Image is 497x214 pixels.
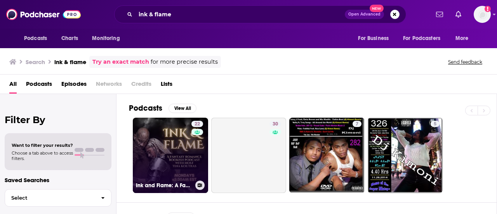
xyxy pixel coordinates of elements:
[353,31,398,46] button: open menu
[133,118,208,193] a: 22Ink and Flame: A Fantasy Romance Podcast
[370,5,384,12] span: New
[9,78,17,94] a: All
[446,59,485,65] button: Send feedback
[131,78,151,94] span: Credits
[398,31,452,46] button: open menu
[433,8,446,21] a: Show notifications dropdown
[191,121,203,127] a: 22
[269,121,281,127] a: 30
[19,31,57,46] button: open menu
[211,118,287,193] a: 30
[12,143,73,148] span: Want to filter your results?
[403,33,440,44] span: For Podcasters
[353,121,361,127] a: 7
[26,78,52,94] a: Podcasts
[169,104,196,113] button: View All
[5,176,111,184] p: Saved Searches
[12,150,73,161] span: Choose a tab above to access filters.
[24,33,47,44] span: Podcasts
[431,121,440,127] a: 5
[114,5,406,23] div: Search podcasts, credits, & more...
[92,33,120,44] span: Monitoring
[434,120,436,128] span: 5
[61,33,78,44] span: Charts
[358,33,389,44] span: For Business
[5,114,111,125] h2: Filter By
[345,10,384,19] button: Open AdvancedNew
[5,189,111,207] button: Select
[485,6,491,12] svg: Add a profile image
[6,7,81,22] img: Podchaser - Follow, Share and Rate Podcasts
[136,182,192,189] h3: Ink and Flame: A Fantasy Romance Podcast
[26,58,45,66] h3: Search
[87,31,130,46] button: open menu
[348,12,381,16] span: Open Advanced
[5,195,95,200] span: Select
[450,31,478,46] button: open menu
[452,8,464,21] a: Show notifications dropdown
[289,118,365,193] a: 7
[129,103,162,113] h2: Podcasts
[151,57,218,66] span: for more precise results
[136,8,345,21] input: Search podcasts, credits, & more...
[61,78,87,94] a: Episodes
[356,120,358,128] span: 7
[273,120,278,128] span: 30
[455,33,469,44] span: More
[92,57,149,66] a: Try an exact match
[474,6,491,23] button: Show profile menu
[56,31,83,46] a: Charts
[474,6,491,23] span: Logged in as sohi.kang
[161,78,172,94] a: Lists
[474,6,491,23] img: User Profile
[195,120,200,128] span: 22
[96,78,122,94] span: Networks
[54,58,86,66] h3: ink & flame
[368,118,443,193] a: 5
[129,103,196,113] a: PodcastsView All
